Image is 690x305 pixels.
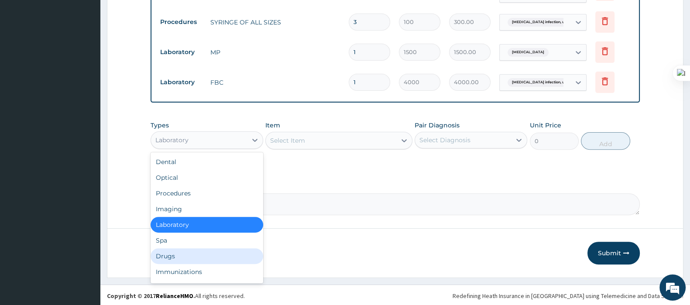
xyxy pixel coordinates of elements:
textarea: Type your message and hit 'Enter' [4,208,166,239]
div: Laboratory [155,136,189,144]
label: Comment [151,181,640,188]
td: Laboratory [156,74,206,90]
span: [MEDICAL_DATA] [508,48,549,57]
div: Procedures [151,185,263,201]
td: MP [206,44,344,61]
strong: Copyright © 2017 . [107,292,195,300]
label: Types [151,122,169,129]
div: Drugs [151,248,263,264]
div: Imaging [151,201,263,217]
button: Add [581,132,630,150]
span: [MEDICAL_DATA] infection, unspecif... [508,78,584,87]
div: Select Diagnosis [419,136,470,144]
label: Unit Price [530,121,561,130]
div: Chat with us now [45,49,147,60]
td: Procedures [156,14,206,30]
div: Others [151,280,263,295]
a: RelianceHMO [156,292,193,300]
button: Submit [587,242,640,264]
div: Dental [151,154,263,170]
div: Redefining Heath Insurance in [GEOGRAPHIC_DATA] using Telemedicine and Data Science! [453,291,683,300]
td: FBC [206,74,344,91]
div: Spa [151,233,263,248]
span: We're online! [51,95,120,183]
label: Item [265,121,280,130]
td: Laboratory [156,44,206,60]
div: Minimize live chat window [143,4,164,25]
div: Select Item [270,136,305,145]
td: SYRINGE OF ALL SIZES [206,14,344,31]
div: Immunizations [151,264,263,280]
span: [MEDICAL_DATA] infection, unspecif... [508,18,584,27]
label: Pair Diagnosis [415,121,460,130]
img: d_794563401_company_1708531726252_794563401 [16,44,35,65]
div: Optical [151,170,263,185]
div: Laboratory [151,217,263,233]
